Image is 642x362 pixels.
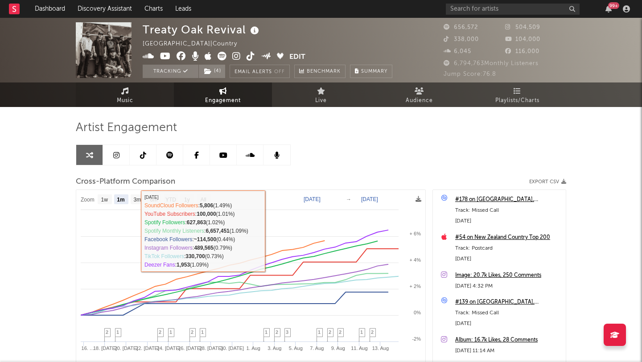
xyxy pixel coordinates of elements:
span: 1 [360,329,363,335]
text: 22. [DATE] [136,346,159,351]
span: Engagement [205,95,241,106]
span: Summary [361,69,387,74]
text: [DATE] [304,196,321,202]
span: 2 [276,329,278,335]
div: [DATE] [455,254,561,264]
text: 11. Aug [351,346,367,351]
span: 656,572 [444,25,478,30]
text: + 4% [410,257,421,263]
text: 13. Aug [372,346,389,351]
text: 1. Aug [247,346,260,351]
span: Cross-Platform Comparison [76,177,175,187]
span: Jump Score: 76.8 [444,71,496,77]
text: 26. [DATE] [178,346,202,351]
span: 104,000 [505,37,540,42]
span: 504,509 [505,25,540,30]
text: → [346,196,351,202]
div: Treaty Oak Revival [143,22,261,37]
span: ( 4 ) [198,65,226,78]
span: 338,000 [444,37,479,42]
span: Playlists/Charts [495,95,539,106]
button: Tracking [143,65,198,78]
text: 20. [DATE] [115,346,138,351]
div: Track: Missed Call [455,308,561,318]
span: 3 [286,329,288,335]
text: 1w [101,197,108,203]
span: 2 [191,329,193,335]
text: YTD [165,197,176,203]
div: [DATE] 4:32 PM [455,281,561,292]
text: 30. [DATE] [220,346,244,351]
text: 6m [150,197,158,203]
a: Benchmark [294,65,346,78]
button: Edit [289,52,305,63]
button: Export CSV [529,179,566,185]
input: Search for artists [446,4,580,15]
span: 2 [106,329,108,335]
text: 3. Aug [267,346,281,351]
a: #139 on [GEOGRAPHIC_DATA], [US_STATE], [GEOGRAPHIC_DATA] [455,297,561,308]
span: 6,045 [444,49,471,54]
span: 2 [371,329,374,335]
text: 1m [117,197,124,203]
text: 16. … [82,346,95,351]
span: 1 [201,329,204,335]
a: #178 on [GEOGRAPHIC_DATA], [US_STATE], [GEOGRAPHIC_DATA] [455,194,561,205]
a: Album: 16.7k Likes, 28 Comments [455,335,561,346]
a: Audience [370,82,468,107]
a: Image: 20.7k Likes, 250 Comments [455,270,561,281]
a: Music [76,82,174,107]
div: [GEOGRAPHIC_DATA] | Country [143,39,247,49]
text: 9. Aug [331,346,345,351]
span: 1 [169,329,172,335]
span: Live [315,95,327,106]
span: 2 [339,329,342,335]
text: 18. [DATE] [93,346,117,351]
text: + 6% [410,231,421,236]
text: 7. Aug [310,346,324,351]
text: 24. [DATE] [157,346,181,351]
text: 28. [DATE] [199,346,223,351]
button: Summary [350,65,392,78]
div: Track: Missed Call [455,205,561,216]
span: Artist Engagement [76,123,177,133]
text: 3m [134,197,141,203]
em: Off [274,70,285,74]
span: 6,794,763 Monthly Listeners [444,61,539,66]
a: Live [272,82,370,107]
span: Benchmark [307,66,341,77]
span: 1 [318,329,321,335]
button: 99+ [605,5,612,12]
span: Music [117,95,133,106]
span: Audience [406,95,433,106]
button: (4) [199,65,225,78]
div: [DATE] [455,216,561,226]
span: 2 [159,329,161,335]
div: [DATE] [455,318,561,329]
text: 0% [414,310,421,315]
text: + 2% [410,284,421,289]
text: 5. Aug [289,346,303,351]
div: 99 + [608,2,619,9]
span: 2 [329,329,331,335]
text: Zoom [81,197,95,203]
text: [DATE] [361,196,378,202]
span: 1 [116,329,119,335]
text: 1y [184,197,190,203]
text: -2% [412,336,421,341]
text: All [200,197,206,203]
button: Email AlertsOff [230,65,290,78]
span: 116,000 [505,49,539,54]
div: Track: Postcard [455,243,561,254]
a: Playlists/Charts [468,82,566,107]
div: [DATE] 11:14 AM [455,346,561,356]
a: Engagement [174,82,272,107]
span: 1 [265,329,267,335]
a: #54 on New Zealand Country Top 200 [455,232,561,243]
